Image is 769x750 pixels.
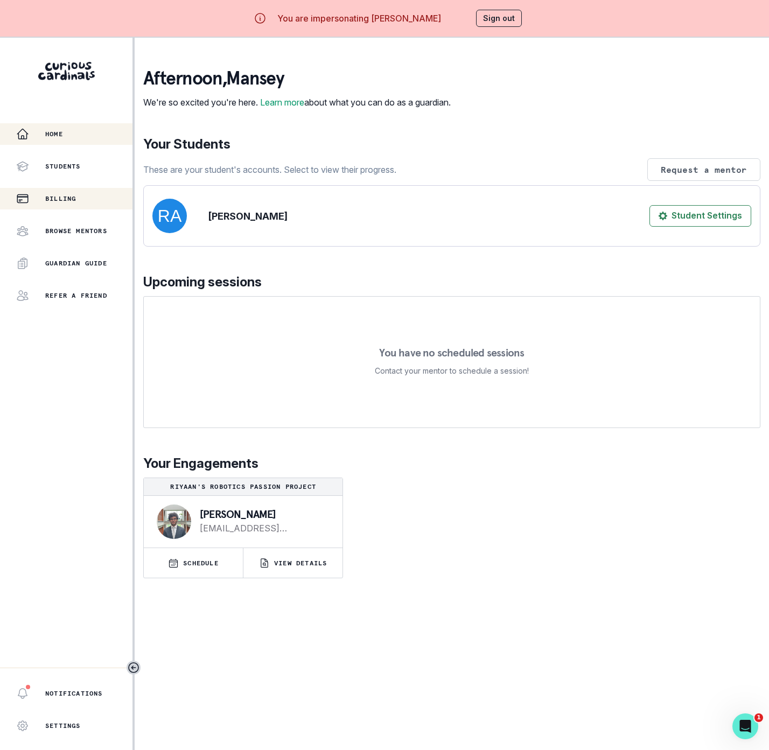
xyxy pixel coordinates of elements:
[277,12,441,25] p: You are impersonating [PERSON_NAME]
[243,548,342,578] button: VIEW DETAILS
[143,68,451,89] p: afternoon , Mansey
[379,347,524,358] p: You have no scheduled sessions
[45,194,76,203] p: Billing
[754,713,763,722] span: 1
[200,522,325,535] a: [EMAIL_ADDRESS][DOMAIN_NAME]
[208,209,288,223] p: [PERSON_NAME]
[200,509,325,520] p: [PERSON_NAME]
[45,721,81,730] p: Settings
[148,482,338,491] p: Riyaan's Robotics Passion Project
[143,135,760,154] p: Your Students
[45,130,63,138] p: Home
[260,97,304,108] a: Learn more
[649,205,751,227] button: Student Settings
[143,454,760,473] p: Your Engagements
[45,259,107,268] p: Guardian Guide
[45,162,81,171] p: Students
[274,559,327,567] p: VIEW DETAILS
[152,199,187,233] img: svg
[476,10,522,27] button: Sign out
[45,291,107,300] p: Refer a friend
[45,689,103,698] p: Notifications
[38,62,95,80] img: Curious Cardinals Logo
[143,272,760,292] p: Upcoming sessions
[45,227,107,235] p: Browse Mentors
[183,559,219,567] p: SCHEDULE
[127,661,141,675] button: Toggle sidebar
[732,713,758,739] iframe: Intercom live chat
[143,96,451,109] p: We're so excited you're here. about what you can do as a guardian.
[375,365,529,377] p: Contact your mentor to schedule a session!
[144,548,243,578] button: SCHEDULE
[647,158,760,181] button: Request a mentor
[143,163,396,176] p: These are your student's accounts. Select to view their progress.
